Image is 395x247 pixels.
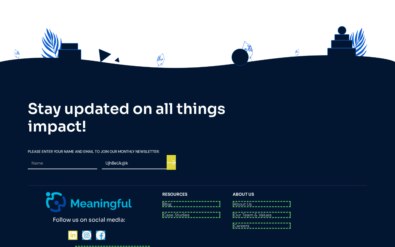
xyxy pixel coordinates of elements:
input: Name [28,157,97,169]
div: Follow us on social media: [28,212,150,225]
form: Email Form [28,150,176,172]
input: Email [102,157,171,169]
div: resources [162,192,220,196]
input: Submit [167,155,176,170]
a: Blog [162,201,220,207]
h2: Stay updated on all things impact! [28,100,244,136]
a: Our Team & Values [233,212,291,218]
a: Case Studies [162,212,220,218]
a: About Us [233,201,291,207]
div: About Us [233,192,291,196]
a: Careers [233,223,291,229]
label: Please Enter your Name and email To Join our Monthly Newsletter: [28,150,176,153]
